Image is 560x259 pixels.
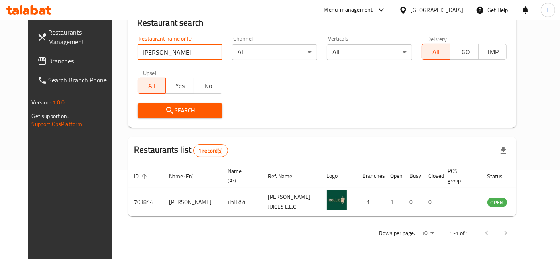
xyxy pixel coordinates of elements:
div: Export file [494,141,513,160]
h2: Restaurant search [138,17,507,29]
a: Restaurants Management [31,23,122,51]
span: Search Branch Phone [49,75,115,85]
a: Branches [31,51,122,71]
span: Status [487,171,513,181]
span: Version: [32,97,51,108]
td: 0 [403,188,422,216]
span: E [546,6,550,14]
span: All [425,46,447,58]
span: Search [144,106,216,116]
button: TMP [478,44,507,60]
span: OPEN [487,198,507,207]
div: Menu-management [324,5,373,15]
div: Total records count [193,144,228,157]
span: TMP [482,46,504,58]
input: Search for restaurant name or ID.. [138,44,223,60]
span: No [197,80,219,92]
span: POS group [448,166,472,185]
span: All [141,80,163,92]
table: enhanced table [128,164,550,216]
th: Branches [356,164,384,188]
span: Name (En) [169,171,204,181]
td: [PERSON_NAME] JUICES L.L.C [262,188,320,216]
span: Get support on: [32,111,69,121]
th: Busy [403,164,422,188]
button: TGO [450,44,479,60]
td: 1 [384,188,403,216]
td: [PERSON_NAME] [163,188,222,216]
span: Restaurants Management [49,27,115,47]
div: Rows per page: [418,228,437,239]
label: Upsell [143,70,158,75]
span: Branches [49,56,115,66]
label: Delivery [427,36,447,41]
th: Logo [320,164,356,188]
span: Yes [169,80,191,92]
button: Yes [165,78,194,94]
img: ROLLIE SWEET [327,190,347,210]
th: Closed [422,164,442,188]
button: Search [138,103,223,118]
a: Search Branch Phone [31,71,122,90]
td: 0 [422,188,442,216]
th: Open [384,164,403,188]
a: Support.OpsPlatform [32,119,83,129]
p: 1-1 of 1 [450,228,469,238]
td: 1 [356,188,384,216]
h2: Restaurants list [134,144,228,157]
button: All [138,78,166,94]
span: ID [134,171,149,181]
div: [GEOGRAPHIC_DATA] [411,6,463,14]
div: All [327,44,412,60]
span: 1 record(s) [194,147,228,155]
p: Rows per page: [379,228,415,238]
button: No [194,78,222,94]
span: Name (Ar) [228,166,252,185]
span: Ref. Name [268,171,303,181]
span: TGO [454,46,476,58]
span: 1.0.0 [53,97,65,108]
button: All [422,44,450,60]
td: لفة الحلا [222,188,262,216]
td: 703844 [128,188,163,216]
div: All [232,44,317,60]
